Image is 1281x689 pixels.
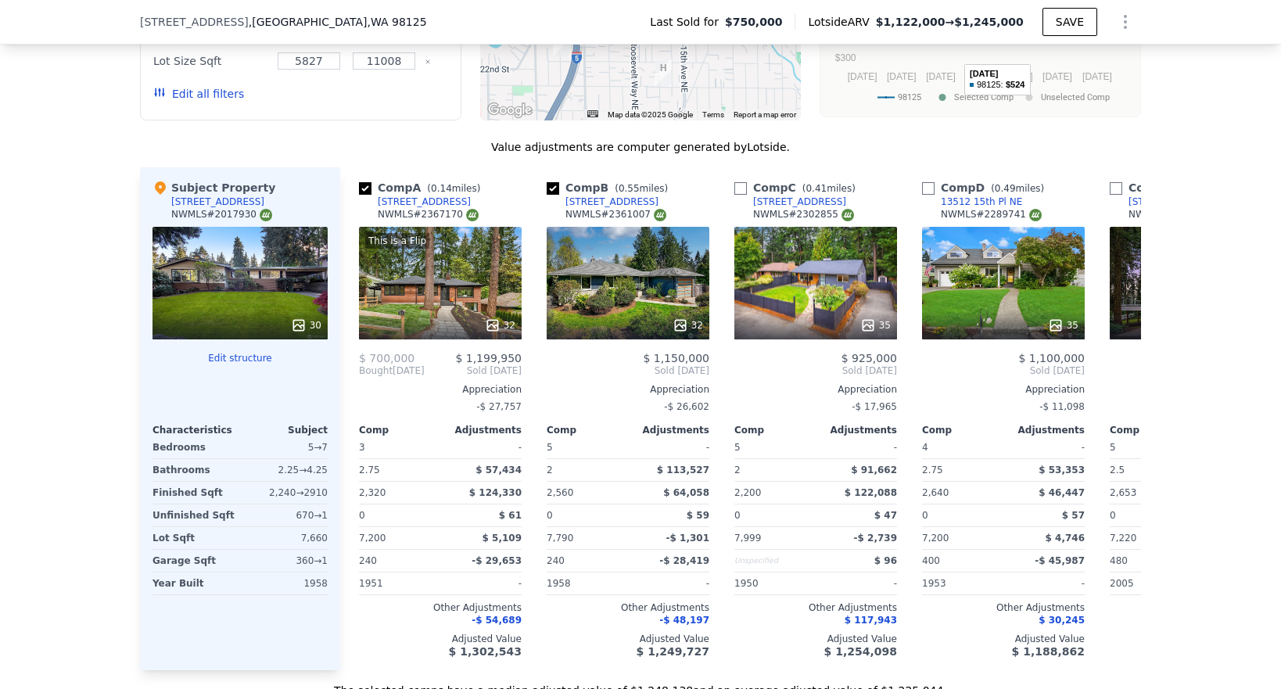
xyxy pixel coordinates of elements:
[637,645,709,658] span: $ 1,249,727
[359,555,377,566] span: 240
[954,16,1024,28] span: $1,245,000
[845,615,897,626] span: $ 117,943
[1110,6,1141,38] button: Show Options
[152,527,237,549] div: Lot Sqft
[922,487,949,498] span: 2,640
[734,572,813,594] div: 1950
[1039,615,1085,626] span: $ 30,245
[359,424,440,436] div: Comp
[1029,209,1042,221] img: NWMLS Logo
[1006,572,1085,594] div: -
[1039,401,1085,412] span: -$ 11,098
[734,510,741,521] span: 0
[547,510,553,521] span: 0
[734,442,741,453] span: 5
[941,208,1042,221] div: NWMLS # 2289741
[1110,633,1272,645] div: Adjusted Value
[666,533,709,544] span: -$ 1,301
[922,424,1003,436] div: Comp
[547,424,628,436] div: Comp
[547,555,565,566] span: 240
[547,633,709,645] div: Adjusted Value
[734,110,796,119] a: Report a map error
[140,139,1141,155] div: Value adjustments are computer generated by Lotside .
[1006,436,1085,458] div: -
[466,209,479,221] img: NWMLS Logo
[876,14,1024,30] span: →
[472,555,522,566] span: -$ 29,653
[608,110,693,119] span: Map data ©2025 Google
[1110,196,1222,208] a: [STREET_ADDRESS]
[954,92,1014,102] text: Selected Comp
[153,50,268,72] div: Lot Size Sqft
[547,383,709,396] div: Appreciation
[1128,208,1229,221] div: NWMLS # 2340495
[1003,71,1033,82] text: [DATE]
[922,383,1085,396] div: Appreciation
[628,424,709,436] div: Adjustments
[425,364,522,377] span: Sold [DATE]
[152,424,240,436] div: Characteristics
[367,16,426,28] span: , WA 98125
[443,572,522,594] div: -
[841,209,854,221] img: NWMLS Logo
[874,510,897,521] span: $ 47
[619,183,640,194] span: 0.55
[734,633,897,645] div: Adjusted Value
[547,487,573,498] span: 2,560
[260,209,272,221] img: NWMLS Logo
[1110,533,1136,544] span: 7,220
[753,208,854,221] div: NWMLS # 2302855
[421,183,486,194] span: ( miles)
[876,16,945,28] span: $1,122,000
[359,196,471,208] a: [STREET_ADDRESS]
[734,196,846,208] a: [STREET_ADDRESS]
[631,572,709,594] div: -
[1042,71,1072,82] text: [DATE]
[499,510,522,521] span: $ 61
[243,527,328,549] div: 7,660
[484,100,536,120] a: Open this area in Google Maps (opens a new window)
[152,572,237,594] div: Year Built
[941,196,1022,208] div: 13512 15th Pl NE
[485,318,515,333] div: 32
[547,364,709,377] span: Sold [DATE]
[243,482,328,504] div: 2,240 → 2910
[240,424,328,436] div: Subject
[643,352,709,364] span: $ 1,150,000
[835,52,856,63] text: $300
[152,352,328,364] button: Edit structure
[440,424,522,436] div: Adjustments
[153,86,244,102] button: Edit all filters
[1110,364,1272,377] span: Sold [DATE]
[734,383,897,396] div: Appreciation
[664,401,709,412] span: -$ 26,602
[1018,352,1085,364] span: $ 1,100,000
[734,550,813,572] div: Unspecified
[1110,510,1116,521] span: 0
[964,71,994,82] text: [DATE]
[1042,8,1097,36] button: SAVE
[734,424,816,436] div: Comp
[359,601,522,614] div: Other Adjustments
[734,364,897,377] span: Sold [DATE]
[673,318,703,333] div: 32
[475,465,522,475] span: $ 57,434
[547,196,658,208] a: [STREET_ADDRESS]
[243,572,328,594] div: 1958
[841,352,897,364] span: $ 925,000
[819,436,897,458] div: -
[1062,510,1085,521] span: $ 57
[243,436,328,458] div: 5 → 7
[359,572,437,594] div: 1951
[243,459,328,481] div: 2.25 → 4.25
[657,465,709,475] span: $ 113,527
[995,183,1016,194] span: 0.49
[650,14,725,30] span: Last Sold for
[484,100,536,120] img: Google
[1110,487,1136,498] span: 2,653
[359,364,425,377] div: [DATE]
[655,60,672,87] div: 1218 NE 120th St
[725,14,783,30] span: $750,000
[734,487,761,498] span: 2,200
